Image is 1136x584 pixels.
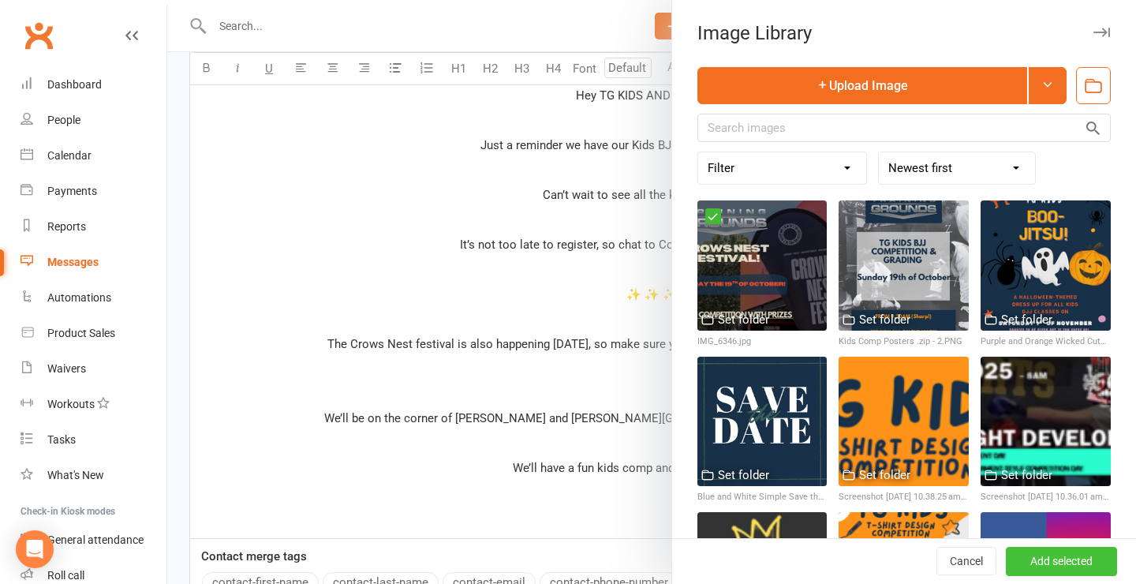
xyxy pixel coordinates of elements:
div: Payments [47,185,97,197]
a: Tasks [21,422,166,458]
button: Cancel [936,548,996,576]
a: Dashboard [21,67,166,103]
img: Blue and White Simple Save the Date Invitation-3.png [697,357,828,487]
div: General attendance [47,533,144,546]
a: Automations [21,280,166,316]
div: What's New [47,469,104,481]
input: Search images [697,114,1111,142]
div: Set folder [1001,310,1052,329]
div: People [47,114,80,126]
div: Waivers [47,362,86,375]
div: Set folder [1001,466,1052,485]
div: Image Library [672,22,1136,44]
div: Set folder [718,310,769,329]
div: Roll call [47,569,84,582]
div: Tasks [47,433,76,446]
button: Add selected [1006,548,1117,576]
a: Reports [21,209,166,245]
div: Kids Comp Posters .zip - 2.PNG [839,335,969,349]
a: Clubworx [19,16,58,55]
div: IMG_6346.jpg [697,335,828,349]
a: Calendar [21,138,166,174]
a: What's New [21,458,166,493]
div: Product Sales [47,327,115,339]
div: Screenshot [DATE] 10.38.25 am.png [839,490,969,504]
img: Screenshot 2025-10-07 at 10.38.25 am.png [839,357,969,487]
a: Workouts [21,387,166,422]
a: People [21,103,166,138]
div: Set folder [859,310,910,329]
a: Messages [21,245,166,280]
div: Automations [47,291,111,304]
div: Workouts [47,398,95,410]
div: Blue and White Simple Save the Date Invitation-3.png [697,490,828,504]
img: Kids Comp Posters .zip - 2.PNG [839,200,969,331]
a: Product Sales [21,316,166,351]
div: Purple and Orange Wicked Cute [DATE] Flyer.png [981,335,1111,349]
a: Waivers [21,351,166,387]
img: IMG_6346.jpg [697,200,828,331]
a: General attendance kiosk mode [21,522,166,558]
img: Screenshot 2025-10-07 at 10.36.01 am.png [981,357,1111,487]
a: Payments [21,174,166,209]
button: Upload Image [697,67,1027,104]
div: Screenshot [DATE] 10.36.01 am.png [981,490,1111,504]
div: Set folder [718,466,769,485]
div: Open Intercom Messenger [16,530,54,568]
div: Reports [47,220,86,233]
img: Purple and Orange Wicked Cute Halloween Flyer.png [981,200,1111,331]
div: Calendar [47,149,92,162]
div: Messages [47,256,99,268]
div: Set folder [859,466,910,485]
div: Dashboard [47,78,102,91]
